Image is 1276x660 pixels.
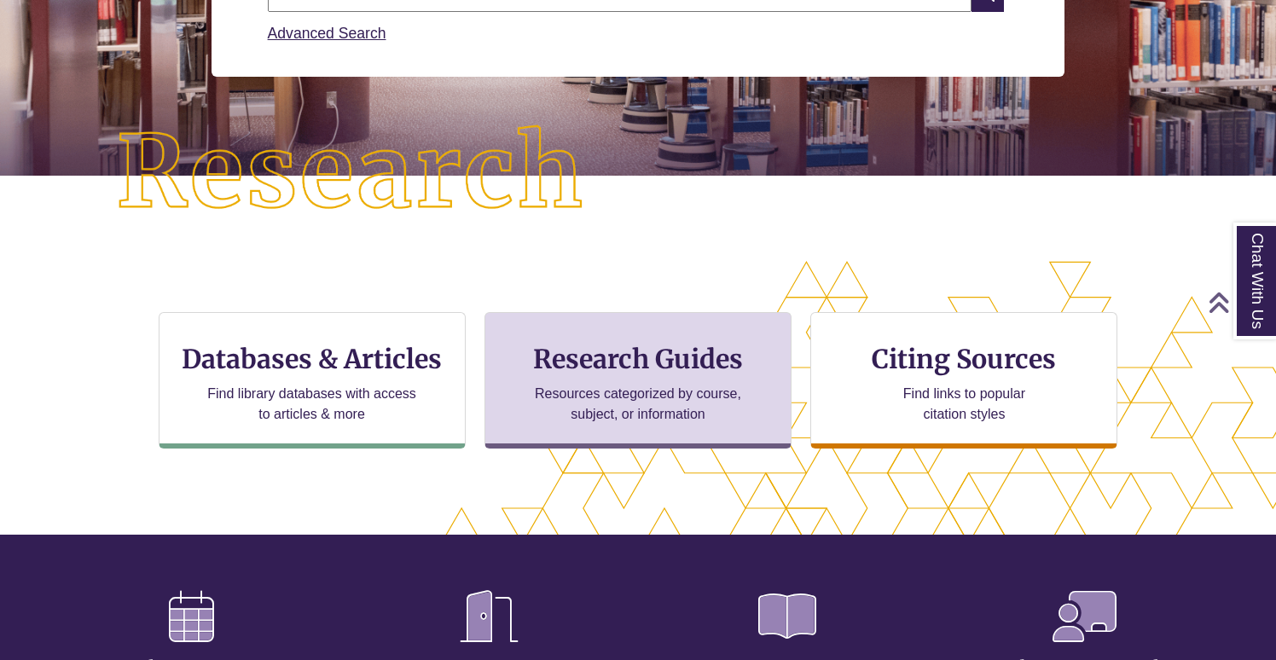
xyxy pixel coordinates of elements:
h3: Citing Sources [861,343,1069,375]
a: Back to Top [1208,291,1272,314]
h3: Research Guides [499,343,777,375]
a: Advanced Search [268,25,386,42]
p: Find links to popular citation styles [881,384,1047,425]
h3: Databases & Articles [173,343,451,375]
p: Find library databases with access to articles & more [200,384,423,425]
a: Databases & Articles Find library databases with access to articles & more [159,312,466,449]
img: Research [64,73,638,273]
a: Research Guides Resources categorized by course, subject, or information [484,312,792,449]
p: Resources categorized by course, subject, or information [527,384,750,425]
a: Citing Sources Find links to popular citation styles [810,312,1117,449]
